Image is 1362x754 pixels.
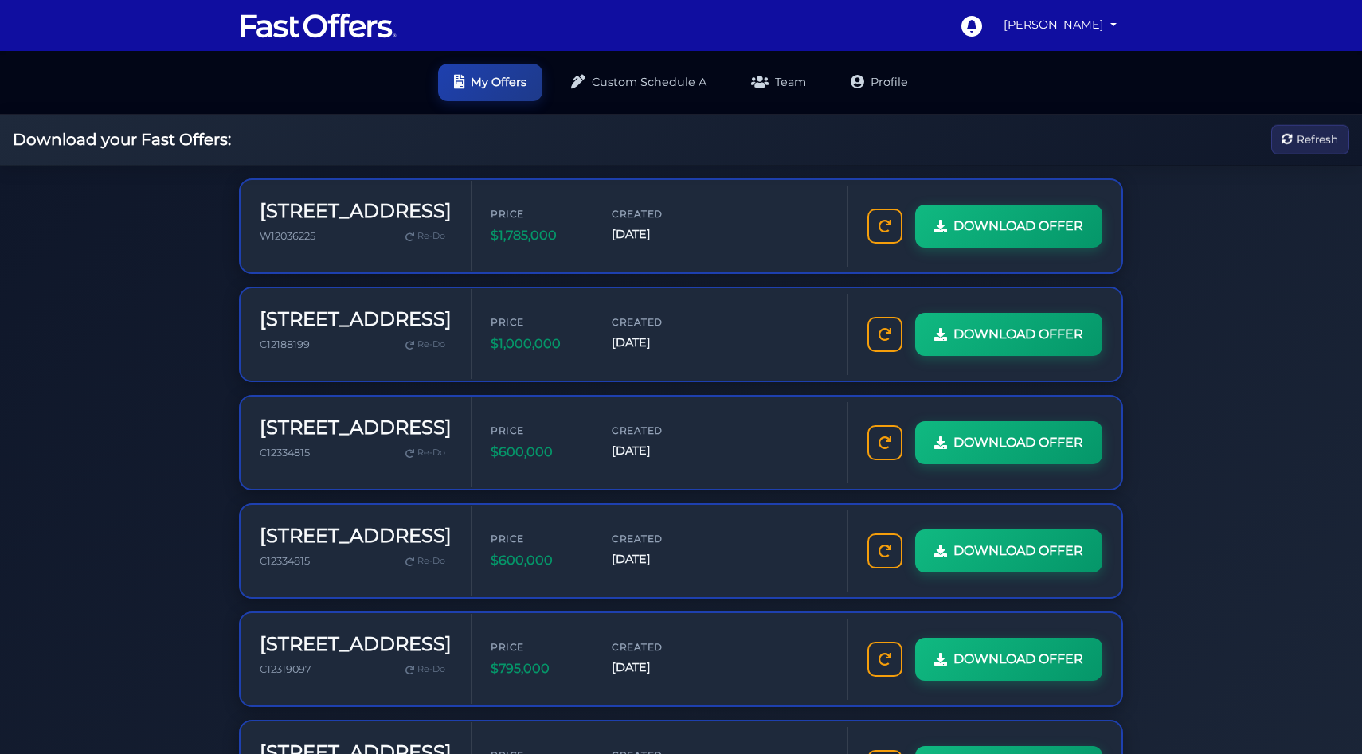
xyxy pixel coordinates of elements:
[417,662,445,677] span: Re-Do
[612,639,707,654] span: Created
[399,226,452,247] a: Re-Do
[915,421,1102,464] a: DOWNLOAD OFFER
[491,639,586,654] span: Price
[953,324,1083,345] span: DOWNLOAD OFFER
[491,531,586,546] span: Price
[399,659,452,680] a: Re-Do
[1271,125,1349,154] button: Refresh
[612,314,707,330] span: Created
[612,206,707,221] span: Created
[612,423,707,438] span: Created
[491,314,586,330] span: Price
[612,658,707,677] span: [DATE]
[491,442,586,463] span: $600,000
[915,529,1102,572] a: DOWNLOAD OFFER
[260,447,310,459] span: C12334815
[915,638,1102,681] a: DOWNLOAD OFFER
[555,64,722,101] a: Custom Schedule A
[953,541,1083,561] span: DOWNLOAD OFFER
[997,10,1123,41] a: [PERSON_NAME]
[260,555,310,567] span: C12334815
[953,649,1083,670] span: DOWNLOAD OFFER
[612,550,707,568] span: [DATE]
[260,663,311,675] span: C12319097
[1297,131,1338,148] span: Refresh
[491,225,586,246] span: $1,785,000
[260,338,310,350] span: C12188199
[1301,692,1349,740] iframe: Customerly Messenger Launcher
[491,550,586,571] span: $600,000
[953,432,1083,453] span: DOWNLOAD OFFER
[612,442,707,460] span: [DATE]
[835,64,924,101] a: Profile
[491,334,586,354] span: $1,000,000
[260,230,315,242] span: W12036225
[491,206,586,221] span: Price
[491,423,586,438] span: Price
[438,64,542,101] a: My Offers
[260,633,452,656] h3: [STREET_ADDRESS]
[417,229,445,244] span: Re-Do
[399,334,452,355] a: Re-Do
[260,200,452,223] h3: [STREET_ADDRESS]
[735,64,822,101] a: Team
[915,313,1102,356] a: DOWNLOAD OFFER
[260,308,452,331] h3: [STREET_ADDRESS]
[915,205,1102,248] a: DOWNLOAD OFFER
[612,531,707,546] span: Created
[612,225,707,244] span: [DATE]
[260,525,452,548] h3: [STREET_ADDRESS]
[13,130,231,149] h2: Download your Fast Offers:
[491,658,586,679] span: $795,000
[417,338,445,352] span: Re-Do
[399,443,452,463] a: Re-Do
[399,551,452,572] a: Re-Do
[417,554,445,568] span: Re-Do
[260,416,452,440] h3: [STREET_ADDRESS]
[953,216,1083,236] span: DOWNLOAD OFFER
[612,334,707,352] span: [DATE]
[417,446,445,460] span: Re-Do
